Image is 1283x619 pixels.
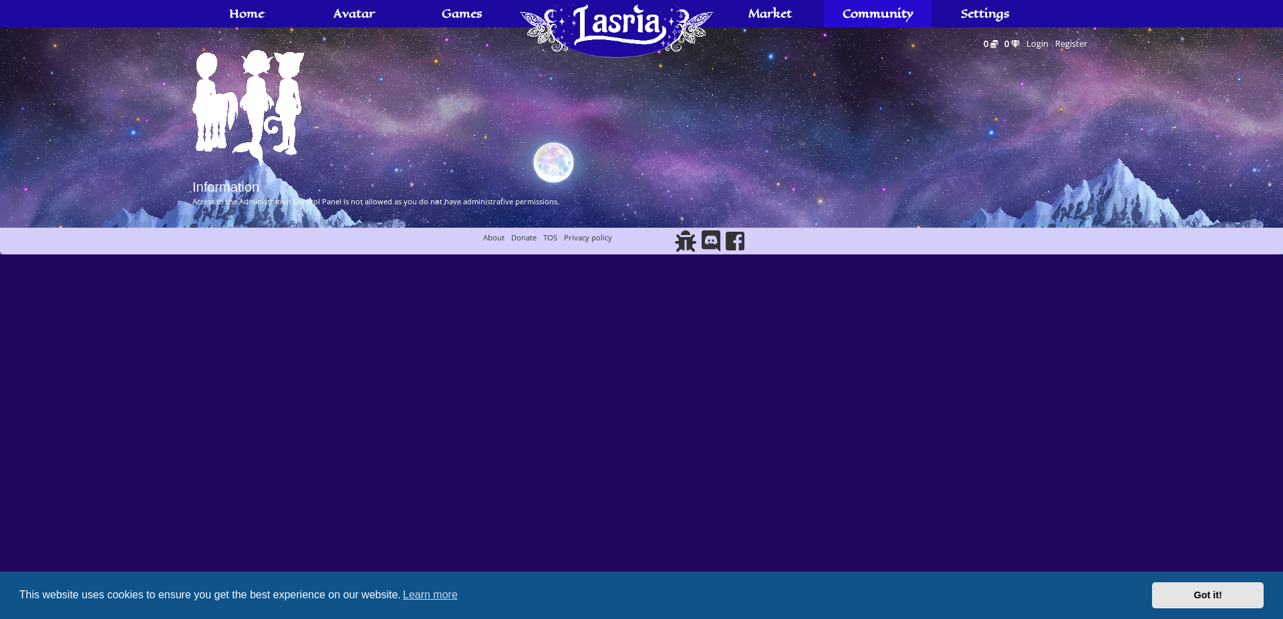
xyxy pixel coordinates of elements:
span: This website uses cookies to ensure you get the best experience on our website. [19,585,1141,605]
img: Default Avatar [192,47,310,166]
a: Report Bug [674,240,698,253]
a: dismiss cookie message [1152,582,1264,609]
a: 0 [1000,34,1024,53]
span: Games [442,8,482,19]
a: Donate [511,232,537,242]
a: Privacy policy [564,232,612,242]
h2: Information [192,180,559,194]
a: Home [516,58,716,120]
a: About [483,232,505,242]
a: Login [1023,34,1052,53]
span: 0 [984,37,988,49]
span: Home [229,8,264,19]
p: Access to the Administration Control Panel is not allowed as you do not have administrative permi... [192,197,559,206]
span: Settings [961,8,1010,19]
span: Community [843,8,913,19]
a: 0 [980,34,998,53]
span: 0 [1004,37,1009,49]
a: Register [1052,34,1091,53]
a: learn more about cookies [401,585,460,605]
span: Avatar [333,8,375,19]
a: Avatar [192,159,310,168]
a: TOS [543,232,557,242]
span: Market [748,8,792,19]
